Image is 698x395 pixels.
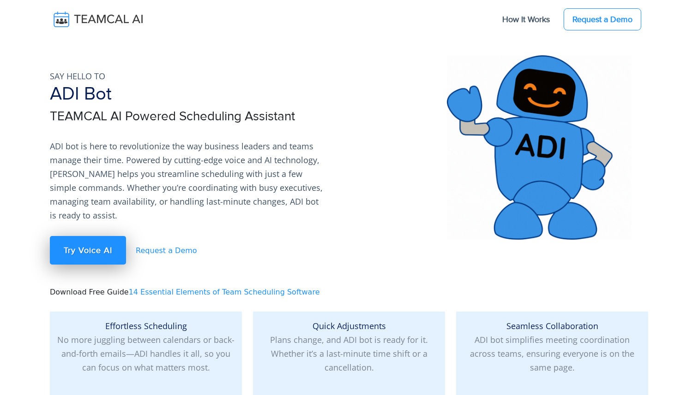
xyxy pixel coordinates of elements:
p: Plans change, and ADI bot is ready for it. Whether it’s a last-minute time shift or a cancellation. [260,319,438,374]
img: pic [447,55,632,240]
span: Quick Adjustments [313,320,386,331]
a: How It Works [493,10,559,29]
a: Try Voice AI [50,236,126,265]
span: Seamless Collaboration [506,320,598,331]
a: 14 Essential Elements of Team Scheduling Software [129,288,320,296]
h1: ADI Bot [50,83,394,105]
p: ADI bot simplifies meeting coordination across teams, ensuring everyone is on the same page. [463,319,641,374]
p: SAY HELLO TO [50,69,327,83]
h3: TEAMCAL AI Powered Scheduling Assistant [50,109,394,124]
a: Request a Demo [564,8,641,30]
span: Effortless Scheduling [105,320,187,331]
p: No more juggling between calendars or back-and-forth emails—ADI handles it all, so you can focus ... [57,319,235,374]
p: ADI bot is here to revolutionize the way business leaders and teams manage their time. Powered by... [50,139,327,222]
div: Download Free Guide [44,55,400,298]
a: Request a Demo [128,246,197,255]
